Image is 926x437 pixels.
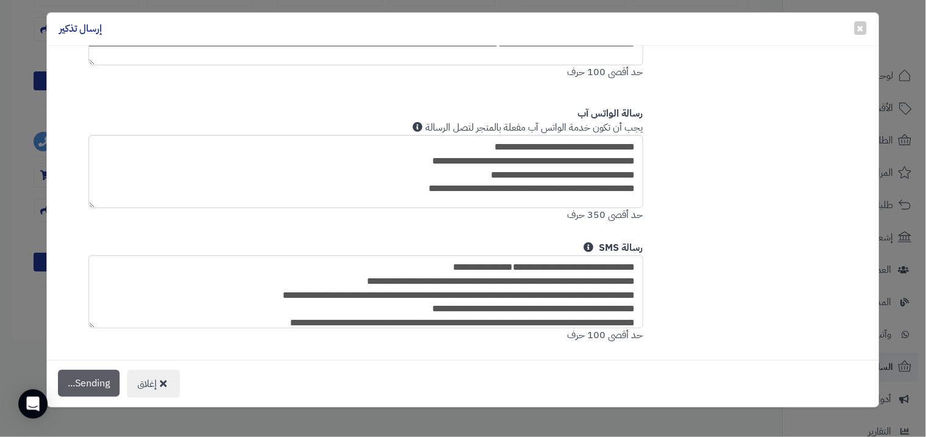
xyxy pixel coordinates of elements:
[72,18,653,79] div: حد أقصى 100 حرف
[59,22,102,36] h4: إرسال تذكير
[127,370,180,398] button: إغلاق
[81,121,643,222] p: يجب أن تكون خدمة الواتس آب مفعلة بالمتجر لتصل الرسالة حد أقصى 350 حرف
[58,370,120,397] button: Sending...
[857,19,864,37] span: ×
[578,106,643,121] b: رسالة الواتس آب
[18,389,48,419] div: Open Intercom Messenger
[599,240,643,255] b: رسالة SMS
[72,241,653,342] div: حد أقصى 100 حرف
